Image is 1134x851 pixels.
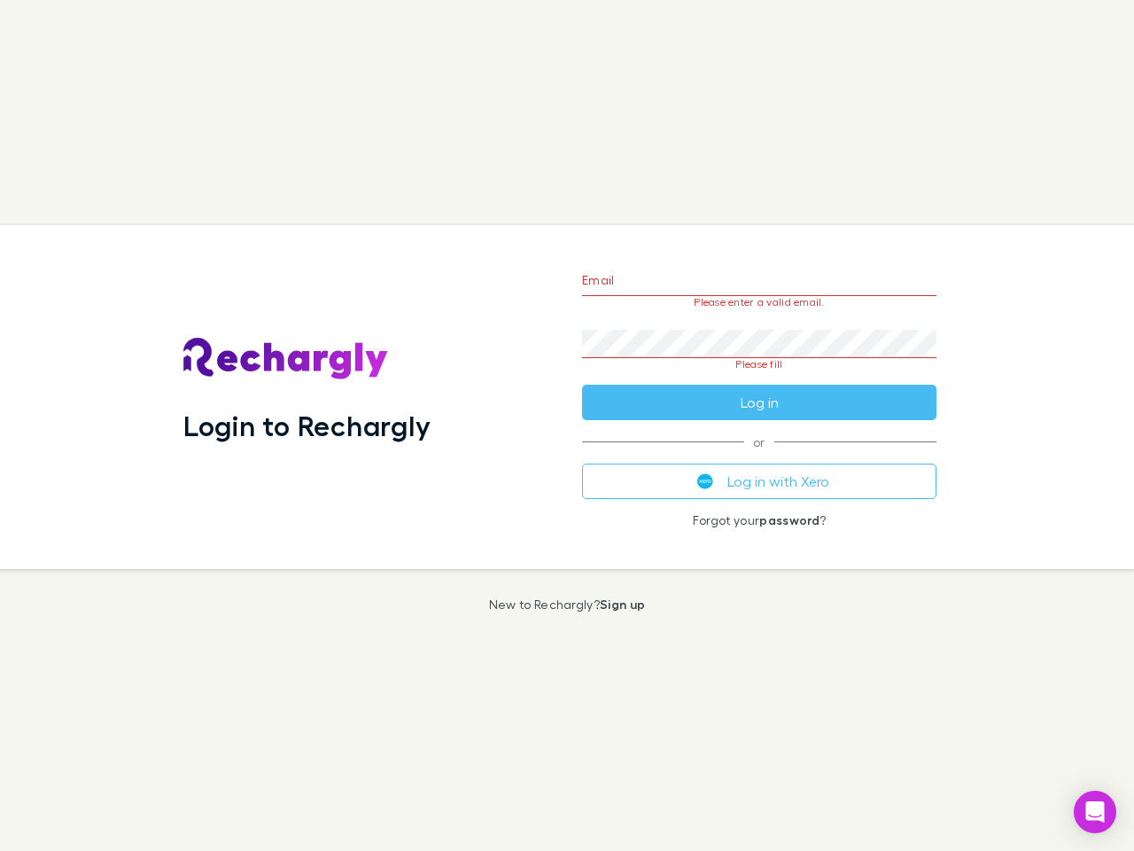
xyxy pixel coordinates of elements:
div: Open Intercom Messenger [1074,791,1116,833]
a: Sign up [600,597,645,612]
button: Log in with Xero [582,464,936,499]
p: New to Rechargly? [489,597,646,612]
img: Xero's logo [697,473,713,489]
span: or [582,441,936,442]
img: Rechargly's Logo [183,338,389,380]
p: Please enter a valid email. [582,296,936,308]
a: password [759,512,819,527]
p: Please fill [582,358,936,371]
button: Log in [582,385,936,420]
p: Forgot your ? [582,513,936,527]
h1: Login to Rechargly [183,409,431,442]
